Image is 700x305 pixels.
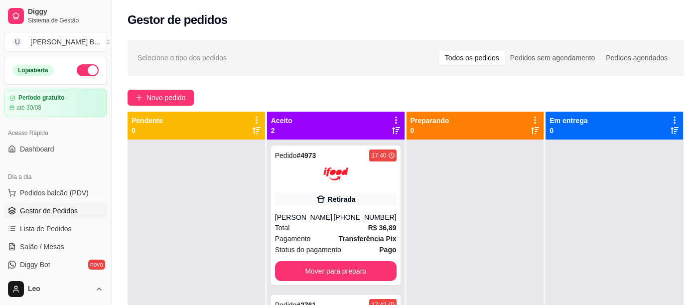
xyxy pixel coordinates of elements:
span: Pedidos balcão (PDV) [20,188,89,198]
a: Diggy Botnovo [4,257,107,273]
article: até 30/08 [16,104,41,112]
strong: Pago [379,246,396,254]
p: Preparando [411,116,449,126]
span: Diggy Bot [20,260,50,270]
a: Lista de Pedidos [4,221,107,237]
div: Acesso Rápido [4,125,107,141]
button: Novo pedido [128,90,194,106]
p: 0 [550,126,587,136]
span: Total [275,222,290,233]
div: Pedidos agendados [600,51,673,65]
div: Loja aberta [12,65,54,76]
div: [PHONE_NUMBER] [333,212,396,222]
p: Pendente [132,116,163,126]
div: [PERSON_NAME] B ... [30,37,100,47]
span: Gestor de Pedidos [20,206,78,216]
button: Pedidos balcão (PDV) [4,185,107,201]
a: Período gratuitoaté 30/08 [4,89,107,117]
button: Alterar Status [77,64,99,76]
span: Status do pagamento [275,244,341,255]
a: Gestor de Pedidos [4,203,107,219]
strong: R$ 36,89 [368,224,397,232]
p: 2 [271,126,292,136]
p: Aceito [271,116,292,126]
span: Salão / Mesas [20,242,64,252]
span: Pedido [275,152,297,159]
button: Mover para preparo [275,261,397,281]
p: 0 [411,126,449,136]
span: Dashboard [20,144,54,154]
span: Lista de Pedidos [20,224,72,234]
strong: # 4973 [296,152,316,159]
span: Diggy [28,7,103,16]
span: U [12,37,22,47]
button: Leo [4,277,107,301]
div: Retirada [328,194,356,204]
article: Período gratuito [18,94,65,102]
button: Select a team [4,32,107,52]
span: plus [136,94,142,101]
p: Em entrega [550,116,587,126]
div: [PERSON_NAME] [275,212,334,222]
div: Pedidos sem agendamento [505,51,600,65]
a: DiggySistema de Gestão [4,4,107,28]
div: Dia a dia [4,169,107,185]
a: Salão / Mesas [4,239,107,255]
a: Dashboard [4,141,107,157]
span: Sistema de Gestão [28,16,103,24]
span: Leo [28,285,91,294]
h2: Gestor de pedidos [128,12,228,28]
span: Novo pedido [146,92,186,103]
span: Pagamento [275,233,311,244]
p: 0 [132,126,163,136]
span: Selecione o tipo dos pedidos [138,52,227,63]
div: 17:40 [371,152,386,159]
strong: Transferência Pix [339,235,397,243]
div: Todos os pedidos [439,51,505,65]
img: ifood [323,161,348,186]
